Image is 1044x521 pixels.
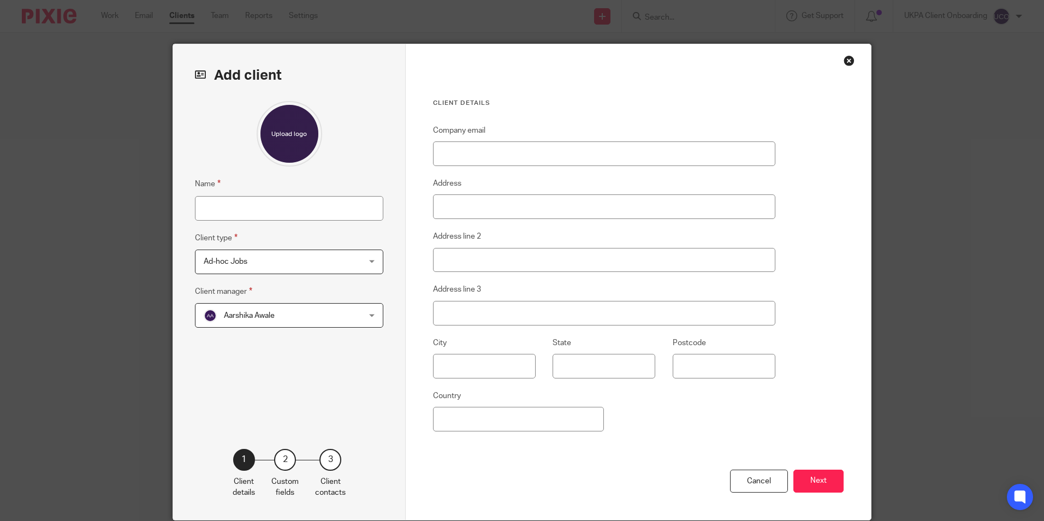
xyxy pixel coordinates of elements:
label: Name [195,177,221,190]
h3: Client details [433,99,775,108]
p: Client details [233,476,255,499]
label: Address [433,178,461,189]
div: Close this dialog window [844,55,855,66]
div: 1 [233,449,255,471]
label: Country [433,390,461,401]
button: Next [793,470,844,493]
label: Postcode [673,338,706,348]
label: Address line 2 [433,231,481,242]
label: Address line 3 [433,284,481,295]
p: Client contacts [315,476,346,499]
h2: Add client [195,66,383,85]
span: Ad-hoc Jobs [204,258,247,265]
label: City [433,338,447,348]
div: 2 [274,449,296,471]
div: Cancel [730,470,788,493]
label: Client manager [195,285,252,298]
label: Client type [195,232,238,244]
img: svg%3E [204,309,217,322]
div: 3 [319,449,341,471]
p: Custom fields [271,476,299,499]
label: State [553,338,571,348]
label: Company email [433,125,485,136]
span: Aarshika Awale [224,312,275,319]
